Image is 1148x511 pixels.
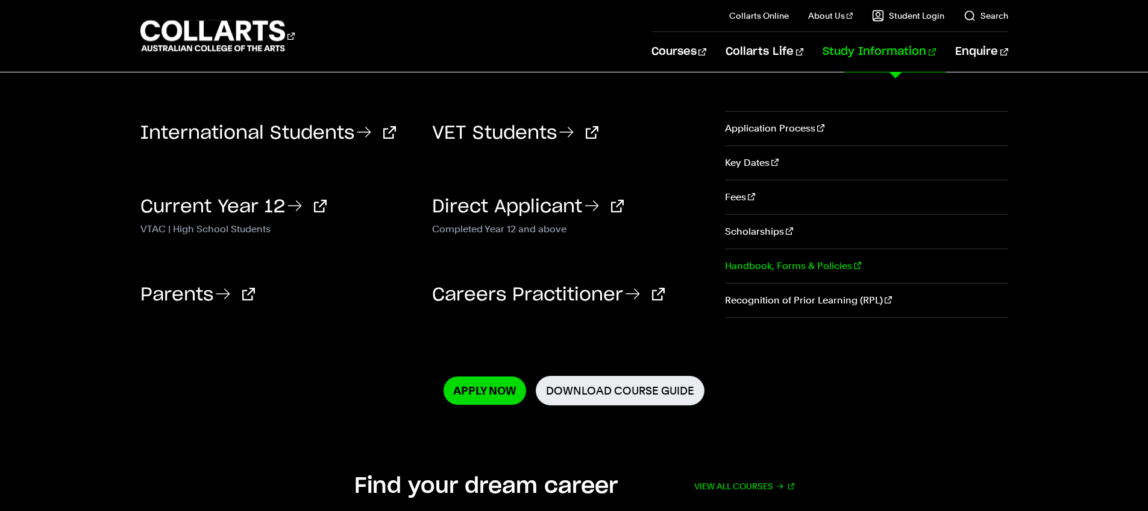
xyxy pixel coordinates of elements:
[725,112,1008,145] a: Application Process
[823,32,936,72] a: Study Information
[140,221,414,235] p: VTAC | High School Students
[729,10,789,22] a: Collarts Online
[651,32,706,72] a: Courses
[726,32,803,72] a: Collarts Life
[444,376,526,405] a: Apply Now
[725,284,1008,317] a: Recognition of Prior Learning (RPL)
[432,286,665,304] a: Careers Practitioner
[140,286,255,304] a: Parents
[140,124,396,142] a: International Students
[964,10,1008,22] a: Search
[694,473,794,500] a: View all courses
[140,198,327,216] a: Current Year 12
[955,32,1008,72] a: Enquire
[725,180,1008,214] a: Fees
[536,376,704,405] a: Download Course Guide
[432,124,598,142] a: VET Students
[725,215,1008,249] a: Scholarships
[725,249,1008,283] a: Handbook, Forms & Policies
[432,221,706,235] p: Completed Year 12 and above
[808,10,853,22] a: About Us
[872,10,944,22] a: Student Login
[432,198,624,216] a: Direct Applicant
[725,146,1008,180] a: Key Dates
[354,473,618,500] h2: Find your dream career
[140,19,295,53] div: Go to homepage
